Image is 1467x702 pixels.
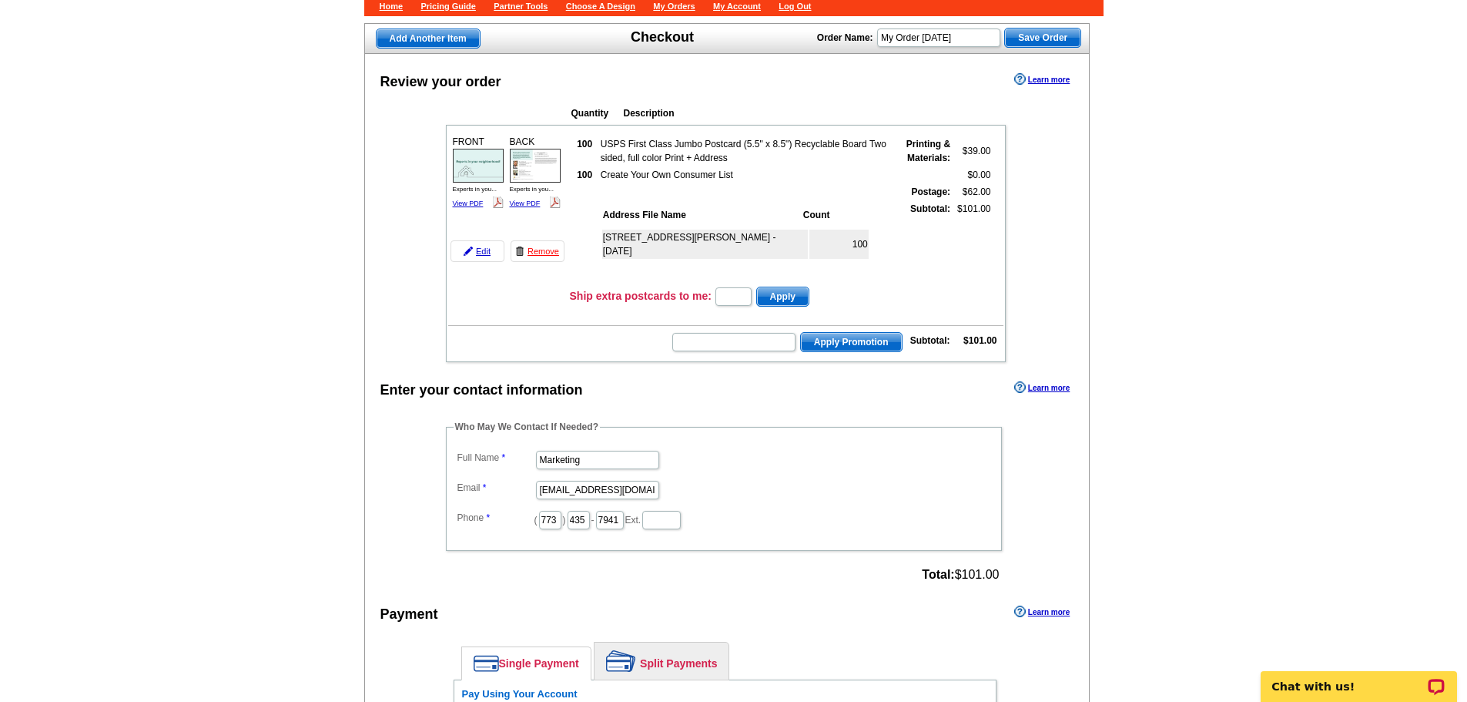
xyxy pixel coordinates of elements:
[910,335,950,346] strong: Subtotal:
[953,167,991,183] td: $0.00
[380,2,404,11] a: Home
[462,688,988,700] h6: Pay Using Your Account
[779,2,811,11] a: Log Out
[420,2,476,11] a: Pricing Guide
[595,643,728,680] a: Split Payments
[631,29,694,45] h1: Checkout
[380,604,438,625] div: Payment
[570,289,712,303] h3: Ship extra postcards to me:
[454,507,994,531] dd: ( ) - Ext.
[600,167,890,183] td: Create Your Own Consumer List
[511,240,564,262] a: Remove
[510,200,541,207] a: View PDF
[462,647,591,680] a: Single Payment
[653,2,695,11] a: My Orders
[756,287,809,307] button: Apply
[602,207,801,223] th: Address File Name
[457,481,534,495] label: Email
[801,333,902,351] span: Apply Promotion
[606,650,636,672] img: split-payment.png
[515,247,524,256] img: trashcan-icon.gif
[492,196,504,208] img: pdf_logo.png
[1014,606,1070,618] a: Learn more
[623,106,905,121] th: Description
[453,186,497,193] span: Experts in you...
[963,335,996,346] strong: $101.00
[911,186,950,197] strong: Postage:
[457,451,534,465] label: Full Name
[566,2,635,11] a: Choose A Design
[464,247,473,256] img: pencil-icon.gif
[380,72,501,92] div: Review your order
[510,186,554,193] span: Experts in you...
[450,240,504,262] a: Edit
[910,203,950,214] strong: Subtotal:
[817,32,873,43] strong: Order Name:
[922,568,954,581] strong: Total:
[953,184,991,200] td: $62.00
[507,133,563,213] div: BACK
[1004,28,1081,48] button: Save Order
[454,420,600,434] legend: Who May We Contact If Needed?
[953,136,991,166] td: $39.00
[549,196,561,208] img: pdf_logo.png
[380,380,583,401] div: Enter your contact information
[376,29,481,49] a: Add Another Item
[577,139,592,149] strong: 100
[1251,653,1467,702] iframe: LiveChat chat widget
[457,511,534,525] label: Phone
[474,655,499,672] img: single-payment.png
[577,170,592,180] strong: 100
[453,200,484,207] a: View PDF
[450,133,506,213] div: FRONT
[922,568,999,582] span: $101.00
[906,139,950,163] strong: Printing & Materials:
[1014,73,1070,86] a: Learn more
[713,2,761,11] a: My Account
[800,332,903,352] button: Apply Promotion
[953,201,991,281] td: $101.00
[510,149,561,183] img: small-thumb.jpg
[602,230,808,259] td: [STREET_ADDRESS][PERSON_NAME] - [DATE]
[453,149,504,183] img: small-thumb.jpg
[802,207,869,223] th: Count
[494,2,548,11] a: Partner Tools
[1005,29,1080,47] span: Save Order
[377,29,480,48] span: Add Another Item
[1014,381,1070,394] a: Learn more
[571,106,621,121] th: Quantity
[809,230,869,259] td: 100
[600,136,890,166] td: USPS First Class Jumbo Postcard (5.5" x 8.5") Recyclable Board Two sided, full color Print + Address
[757,287,809,306] span: Apply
